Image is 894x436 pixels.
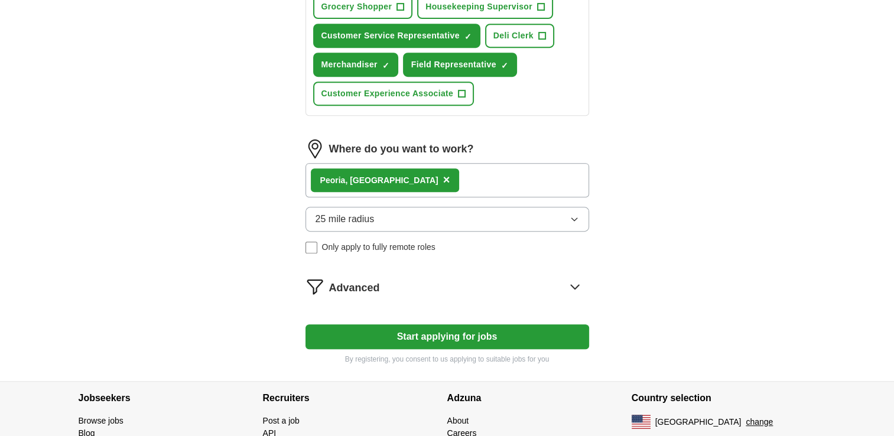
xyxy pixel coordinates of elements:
[321,87,454,100] span: Customer Experience Associate
[313,53,398,77] button: Merchandiser✓
[382,61,389,70] span: ✓
[321,1,392,13] span: Grocery Shopper
[501,61,508,70] span: ✓
[79,416,123,425] a: Browse jobs
[493,30,534,42] span: Deli Clerk
[655,416,742,428] span: [GEOGRAPHIC_DATA]
[411,58,496,71] span: Field Representative
[321,30,460,42] span: Customer Service Representative
[746,416,773,428] button: change
[632,415,651,429] img: US flag
[485,24,554,48] button: Deli Clerk
[305,242,317,253] input: Only apply to fully remote roles
[443,173,450,186] span: ×
[321,58,378,71] span: Merchandiser
[316,212,375,226] span: 25 mile radius
[322,241,435,253] span: Only apply to fully remote roles
[447,416,469,425] a: About
[443,171,450,189] button: ×
[305,277,324,296] img: filter
[425,1,532,13] span: Housekeeping Supervisor
[305,324,589,349] button: Start applying for jobs
[320,174,438,187] div: , [GEOGRAPHIC_DATA]
[329,141,474,157] label: Where do you want to work?
[320,175,346,185] strong: Peoria
[305,139,324,158] img: location.png
[305,207,589,232] button: 25 mile radius
[313,82,474,106] button: Customer Experience Associate
[305,354,589,365] p: By registering, you consent to us applying to suitable jobs for you
[632,382,816,415] h4: Country selection
[329,280,380,296] span: Advanced
[263,416,300,425] a: Post a job
[403,53,517,77] button: Field Representative✓
[313,24,480,48] button: Customer Service Representative✓
[464,32,472,41] span: ✓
